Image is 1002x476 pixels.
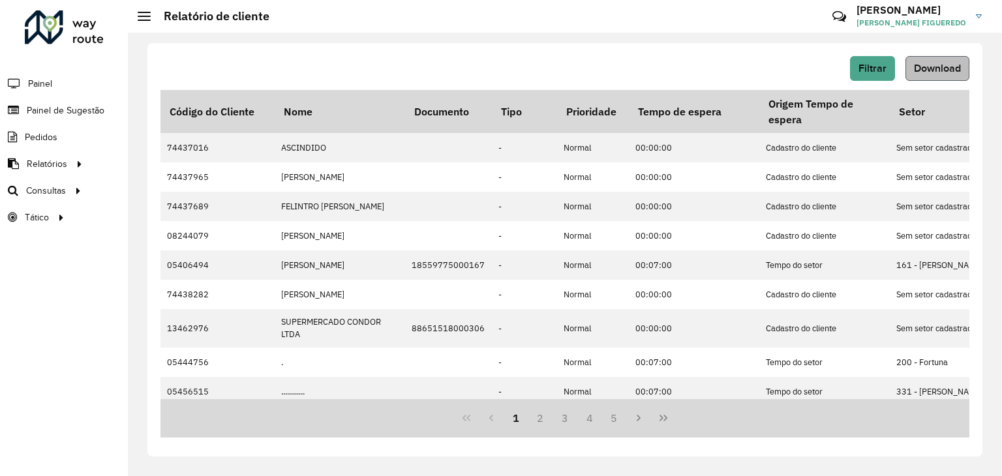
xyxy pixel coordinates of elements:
td: - [492,250,557,280]
td: [PERSON_NAME] [275,250,405,280]
button: 1 [504,406,528,430]
td: [PERSON_NAME] [275,221,405,250]
th: Origem Tempo de espera [759,90,890,133]
td: SUPERMERCADO CONDOR LTDA [275,309,405,347]
td: [PERSON_NAME] [275,280,405,309]
td: ............ [275,377,405,406]
td: Normal [557,377,629,406]
td: 00:00:00 [629,192,759,221]
td: 18559775000167 [405,250,492,280]
td: FELINTRO [PERSON_NAME] [275,192,405,221]
td: 74437965 [160,162,275,192]
td: 00:07:00 [629,250,759,280]
td: Cadastro do cliente [759,221,890,250]
td: Cadastro do cliente [759,280,890,309]
td: Normal [557,162,629,192]
th: Tempo de espera [629,90,759,133]
span: Tático [25,211,49,224]
td: . [275,348,405,377]
th: Nome [275,90,405,133]
button: 4 [577,406,602,430]
td: Normal [557,133,629,162]
td: Cadastro do cliente [759,309,890,347]
th: Prioridade [557,90,629,133]
td: 00:00:00 [629,162,759,192]
td: - [492,377,557,406]
td: - [492,192,557,221]
th: Código do Cliente [160,90,275,133]
td: Normal [557,348,629,377]
button: Next Page [626,406,651,430]
td: - [492,348,557,377]
h3: [PERSON_NAME] [857,4,966,16]
td: Tempo do setor [759,250,890,280]
td: - [492,221,557,250]
td: 88651518000306 [405,309,492,347]
td: Normal [557,192,629,221]
td: 74438282 [160,280,275,309]
td: 05406494 [160,250,275,280]
td: 00:00:00 [629,309,759,347]
td: 05444756 [160,348,275,377]
button: 2 [528,406,553,430]
h2: Relatório de cliente [151,9,269,23]
td: 00:07:00 [629,348,759,377]
td: 08244079 [160,221,275,250]
td: Cadastro do cliente [759,192,890,221]
span: Painel de Sugestão [27,104,104,117]
td: ASCINDIDO [275,133,405,162]
td: Normal [557,280,629,309]
td: Normal [557,250,629,280]
td: Cadastro do cliente [759,162,890,192]
td: - [492,309,557,347]
a: Contato Rápido [825,3,853,31]
span: [PERSON_NAME] FIGUEREDO [857,17,966,29]
td: 05456515 [160,377,275,406]
td: Normal [557,221,629,250]
span: Pedidos [25,130,57,144]
button: Last Page [651,406,676,430]
span: Painel [28,77,52,91]
button: Download [905,56,969,81]
td: [PERSON_NAME] [275,162,405,192]
td: Tempo do setor [759,377,890,406]
td: 00:07:00 [629,377,759,406]
th: Documento [405,90,492,133]
td: - [492,133,557,162]
button: 3 [553,406,577,430]
span: Filtrar [858,63,887,74]
span: Download [914,63,961,74]
td: 13462976 [160,309,275,347]
td: - [492,280,557,309]
td: 74437016 [160,133,275,162]
th: Tipo [492,90,557,133]
span: Consultas [26,184,66,198]
td: 74437689 [160,192,275,221]
button: 5 [602,406,627,430]
td: Cadastro do cliente [759,133,890,162]
span: Relatórios [27,157,67,171]
button: Filtrar [850,56,895,81]
td: 00:00:00 [629,280,759,309]
td: 00:00:00 [629,221,759,250]
td: Tempo do setor [759,348,890,377]
td: 00:00:00 [629,133,759,162]
td: - [492,162,557,192]
td: Normal [557,309,629,347]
